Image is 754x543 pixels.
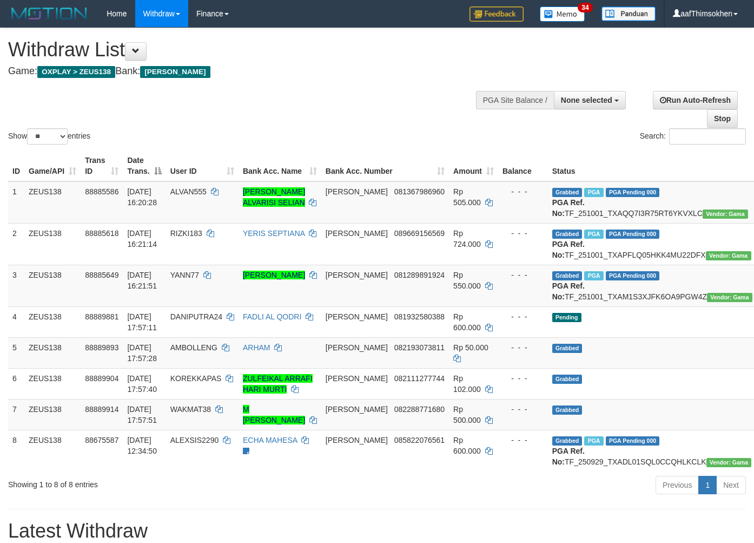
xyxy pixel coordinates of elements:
span: [DATE] 17:57:11 [127,312,157,332]
span: Copy 081932580388 to clipboard [394,312,445,321]
span: Rp 500.000 [453,405,481,424]
div: - - - [502,404,544,415]
span: ALEXSIS2290 [170,436,219,444]
span: YANN77 [170,271,199,279]
span: Rp 505.000 [453,187,481,207]
span: Copy 081367986960 to clipboard [394,187,445,196]
a: ZULFEIKAL ARRAFI HARI MURTI [243,374,313,394]
div: - - - [502,186,544,197]
a: Run Auto-Refresh [653,91,738,109]
span: Grabbed [552,188,583,197]
td: 7 [8,399,24,430]
img: panduan.png [601,6,656,21]
span: OXPLAY > ZEUS138 [37,66,115,78]
span: Grabbed [552,405,583,415]
a: [PERSON_NAME] [243,271,305,279]
span: [DATE] 17:57:28 [127,343,157,363]
span: Marked by aafanarl [584,188,603,197]
span: Grabbed [552,375,583,384]
td: ZEUS138 [24,223,81,265]
td: 5 [8,337,24,368]
td: 2 [8,223,24,265]
th: Game/API: activate to sort column ascending [24,151,81,181]
span: Marked by aafanarl [584,230,603,239]
td: ZEUS138 [24,337,81,368]
span: [DATE] 17:57:51 [127,405,157,424]
div: - - - [502,373,544,384]
td: ZEUS138 [24,399,81,430]
th: User ID: activate to sort column ascending [166,151,239,181]
span: Copy 082288771680 to clipboard [394,405,445,414]
span: Rp 550.000 [453,271,481,290]
a: YERIS SEPTIANA [243,229,305,238]
div: - - - [502,270,544,280]
div: - - - [502,435,544,446]
span: Grabbed [552,230,583,239]
select: Showentries [27,128,68,145]
span: Vendor URL: https://trx31.1velocity.biz [706,251,751,260]
span: PGA Pending [606,436,660,446]
div: - - - [502,228,544,239]
span: [DATE] 12:34:50 [127,436,157,455]
span: [DATE] 16:21:14 [127,229,157,248]
span: Grabbed [552,436,583,446]
span: Grabbed [552,344,583,353]
td: ZEUS138 [24,430,81,472]
span: [DATE] 16:21:51 [127,271,157,290]
span: ALVAN555 [170,187,207,196]
span: Copy 082193073811 to clipboard [394,343,445,352]
td: 3 [8,265,24,306]
span: Marked by aafanarl [584,271,603,280]
h1: Latest Withdraw [8,520,746,542]
th: ID [8,151,24,181]
span: Grabbed [552,271,583,280]
div: - - - [502,342,544,353]
span: Rp 102.000 [453,374,481,394]
a: ARHAM [243,343,270,352]
div: Showing 1 to 8 of 8 entries [8,475,306,490]
span: PGA Pending [606,271,660,280]
th: Bank Acc. Name: activate to sort column ascending [239,151,321,181]
span: Copy 085822076561 to clipboard [394,436,445,444]
h4: Game: Bank: [8,66,492,77]
label: Search: [640,128,746,145]
a: [PERSON_NAME] ALVARISI SELIAN [243,187,305,207]
td: ZEUS138 [24,368,81,399]
div: - - - [502,311,544,322]
b: PGA Ref. No: [552,282,585,301]
span: Vendor URL: https://trx31.1velocity.biz [706,458,752,467]
span: [PERSON_NAME] [326,405,388,414]
span: 88889914 [85,405,118,414]
b: PGA Ref. No: [552,240,585,259]
th: Trans ID: activate to sort column ascending [81,151,123,181]
span: RIZKI183 [170,229,202,238]
b: PGA Ref. No: [552,447,585,466]
span: PGA Pending [606,188,660,197]
div: PGA Site Balance / [476,91,554,109]
span: 88885618 [85,229,118,238]
a: 1 [698,476,717,494]
th: Date Trans.: activate to sort column descending [123,151,166,181]
span: 88675587 [85,436,118,444]
a: ECHA MAHESA [243,436,297,444]
span: [PERSON_NAME] [326,343,388,352]
img: Button%20Memo.svg [540,6,585,22]
th: Balance [498,151,548,181]
span: 88889893 [85,343,118,352]
td: ZEUS138 [24,181,81,224]
a: M [PERSON_NAME] [243,405,305,424]
span: [PERSON_NAME] [326,312,388,321]
span: Copy 081289891924 to clipboard [394,271,445,279]
span: Copy 089669156569 to clipboard [394,229,445,238]
span: [PERSON_NAME] [326,187,388,196]
span: Rp 50.000 [453,343,488,352]
span: [PERSON_NAME] [326,229,388,238]
span: Rp 600.000 [453,312,481,332]
a: Next [716,476,746,494]
td: 1 [8,181,24,224]
td: ZEUS138 [24,306,81,337]
td: 6 [8,368,24,399]
span: 34 [578,3,592,12]
img: MOTION_logo.png [8,5,90,22]
span: [PERSON_NAME] [326,374,388,383]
